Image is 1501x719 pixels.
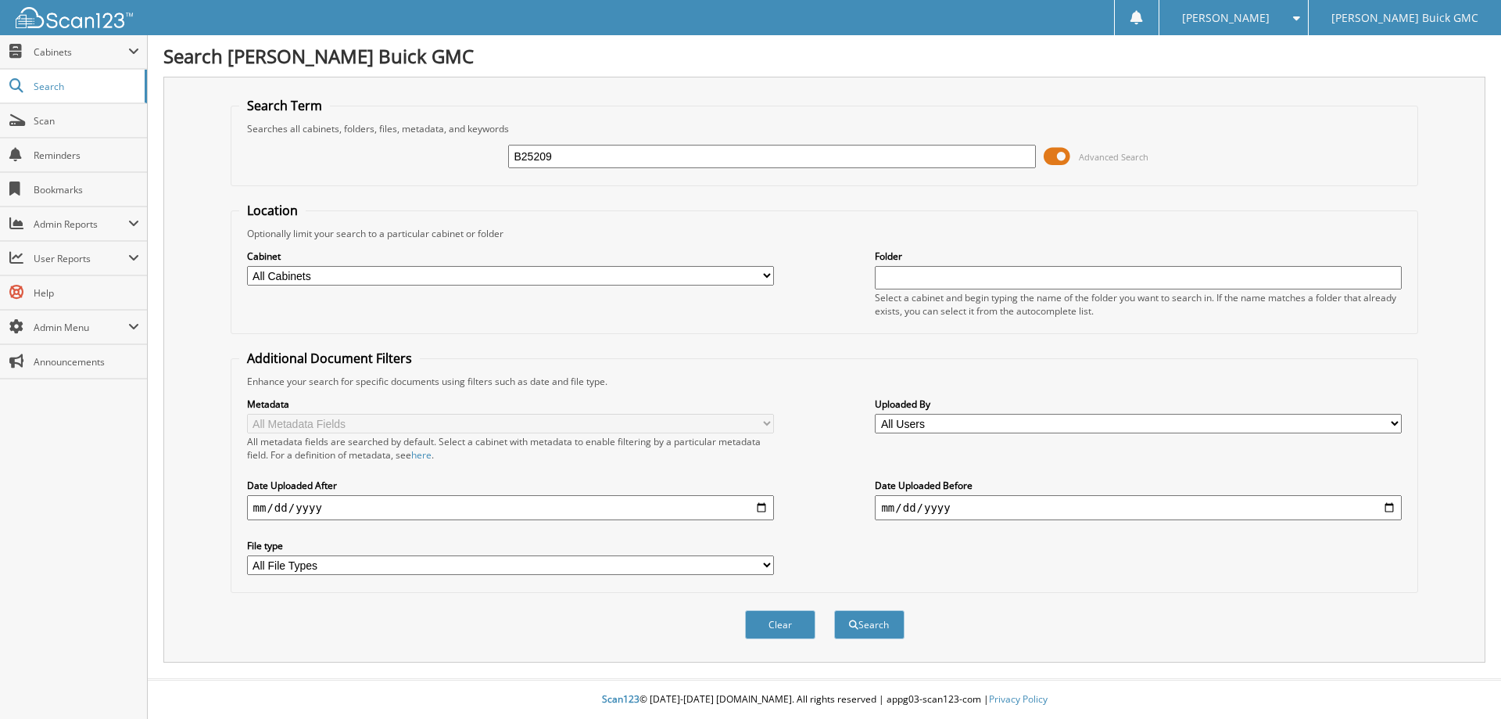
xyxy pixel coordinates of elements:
span: Search [34,80,137,93]
button: Clear [745,610,815,639]
span: Scan123 [602,692,639,706]
a: Privacy Policy [989,692,1048,706]
span: Cabinets [34,45,128,59]
div: © [DATE]-[DATE] [DOMAIN_NAME]. All rights reserved | appg03-scan123-com | [148,681,1501,719]
label: File type [247,539,774,552]
legend: Search Term [239,97,330,114]
label: Date Uploaded Before [875,479,1402,492]
iframe: Chat Widget [1423,644,1501,719]
legend: Location [239,202,306,219]
span: Advanced Search [1079,151,1148,163]
div: Searches all cabinets, folders, files, metadata, and keywords [239,122,1410,135]
div: Select a cabinet and begin typing the name of the folder you want to search in. If the name match... [875,291,1402,318]
label: Metadata [247,397,774,411]
div: All metadata fields are searched by default. Select a cabinet with metadata to enable filtering b... [247,435,774,462]
label: Date Uploaded After [247,479,774,492]
span: [PERSON_NAME] [1182,13,1270,23]
div: Optionally limit your search to a particular cabinet or folder [239,227,1410,240]
span: Bookmarks [34,183,139,196]
span: Scan [34,114,139,128]
img: scan123-logo-white.svg [16,7,133,28]
span: Reminders [34,149,139,162]
a: here [411,448,432,462]
legend: Additional Document Filters [239,350,420,367]
label: Uploaded By [875,397,1402,411]
span: Admin Menu [34,321,128,334]
h1: Search [PERSON_NAME] Buick GMC [163,43,1485,69]
label: Folder [875,250,1402,263]
input: start [247,495,774,520]
span: Announcements [34,355,139,368]
button: Search [834,610,905,639]
div: Enhance your search for specific documents using filters such as date and file type. [239,375,1410,388]
span: [PERSON_NAME] Buick GMC [1331,13,1478,23]
span: Help [34,286,139,300]
span: User Reports [34,252,128,265]
span: Admin Reports [34,217,128,231]
label: Cabinet [247,250,774,263]
input: end [875,495,1402,520]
